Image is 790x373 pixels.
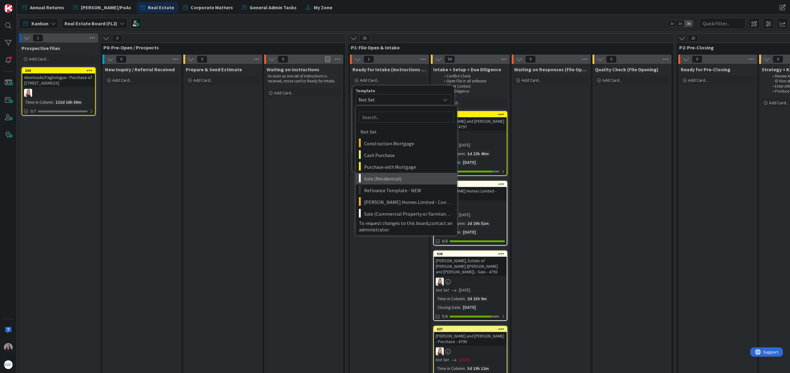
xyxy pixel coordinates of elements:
[433,66,501,73] span: Intake + Setup + Due Diligence
[461,304,477,311] div: [DATE]
[434,278,507,286] div: DB
[4,343,13,352] img: BC
[148,4,174,11] span: Real Estate
[180,2,237,13] a: Corporate Matters
[356,184,457,196] a: Refinance Template - NEW
[22,89,95,97] div: DB
[81,4,131,11] span: [PERSON_NAME]/PoAs
[466,220,490,227] div: 2d 20h 51m
[364,210,452,218] span: Sale (Commercial Property or Farmland Transaction)
[364,198,452,206] span: [PERSON_NAME] Homes Limited - Construction Mortgage
[434,326,507,332] div: 437
[359,220,452,233] span: contact an administrator
[364,151,452,159] span: Cash Purchase
[773,56,783,63] span: 0
[4,360,13,369] img: avatar
[239,2,300,13] a: General Admin Tasks
[668,20,676,27] span: 1x
[434,326,507,346] div: 437[PERSON_NAME] and [PERSON_NAME] - Purchase - 4790
[436,357,449,363] i: Not Set
[53,99,54,106] span: :
[434,133,507,141] div: DB
[356,196,457,208] a: [PERSON_NAME] Homes Limited - Construction Mortgage
[442,313,448,320] span: 5/6
[112,35,123,42] span: 0
[112,77,132,83] span: Add Card...
[466,365,490,372] div: 3d 19h 12m
[688,35,698,42] span: 10
[681,66,730,73] span: Ready for Pre-Closing
[444,56,455,63] span: 54
[103,44,338,51] span: P0: Pre-Open / Prospects
[30,108,36,114] span: 0/7
[434,347,507,355] div: DB
[22,68,95,73] div: 259
[302,2,336,13] a: My Zone
[352,66,426,73] span: Ready for Intake (instructions received)
[30,4,64,11] span: Annual Returns
[525,56,536,63] span: 0
[356,161,457,173] a: Purchase with Mortgage
[441,79,506,84] li: Open File in all software
[692,56,702,63] span: 0
[356,208,457,220] a: Sale (Commercial Property or Farmland Transaction)
[356,126,457,138] a: Not Set
[436,304,460,311] div: Closing Date
[364,186,452,194] span: Refinance Template - NEW
[684,20,693,27] span: 3x
[434,257,507,276] div: [PERSON_NAME], Estate of [PERSON_NAME] ([PERSON_NAME] and [PERSON_NAME]) - Sale - 4793
[13,1,28,8] span: Support
[22,73,95,87] div: Akinrinade/Fagbolagun - Purchase of [STREET_ADDRESS]
[460,159,461,166] span: :
[22,68,95,87] div: 259Akinrinade/Fagbolagun - Purchase of [STREET_ADDRESS]
[437,112,507,117] div: 441
[676,20,684,27] span: 2x
[434,251,507,257] div: 438
[522,77,541,83] span: Add Card...
[434,251,507,276] div: 438[PERSON_NAME], Estate of [PERSON_NAME] ([PERSON_NAME] and [PERSON_NAME]) - Sale - 4793
[434,332,507,346] div: [PERSON_NAME] and [PERSON_NAME] - Purchase - 4790
[699,18,746,29] input: Quick Filter...
[437,327,507,331] div: 437
[514,66,588,73] span: Waiting on Responses (File Opening)
[355,89,375,93] span: Template
[359,96,436,104] span: Not Set
[250,4,297,11] span: General Admin Tasks
[437,252,507,256] div: 438
[606,56,617,63] span: 0
[364,175,452,183] span: Sale (Residential)
[465,295,466,302] span: :
[465,365,466,372] span: :
[64,20,117,27] b: Real Estate Board (FL2)
[459,212,470,218] span: [DATE]
[436,295,465,302] div: Time in Column
[459,142,470,148] span: [DATE]
[434,181,507,187] div: 439
[436,287,449,293] i: Not Set
[24,89,32,97] img: DB
[356,173,457,184] a: Sale (Residential)
[24,99,53,106] div: Time in Column
[137,2,178,13] a: Real Estate
[31,20,48,27] span: Kanban
[186,66,242,73] span: Prepare & Send Estimate
[364,139,452,147] span: Construction Mortgage
[360,35,370,42] span: 55
[29,56,49,62] span: Add Card...
[465,220,466,227] span: :
[191,4,233,11] span: Corporate Matters
[364,163,452,171] span: Purchase with Mortgage
[359,112,454,123] input: Search...
[436,347,444,355] img: DB
[460,304,461,311] span: :
[442,238,448,244] span: 6/6
[105,66,175,73] span: New Inquiry / Referral Received
[274,90,294,96] span: Add Card...
[466,150,490,157] div: 1d 22h 46m
[460,229,461,235] span: :
[434,202,507,210] div: DB
[33,34,43,42] span: 1
[437,182,507,186] div: 439
[434,181,507,201] div: 439[PERSON_NAME] Homes Limited - Sale - 4795
[19,2,68,13] a: Annual Returns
